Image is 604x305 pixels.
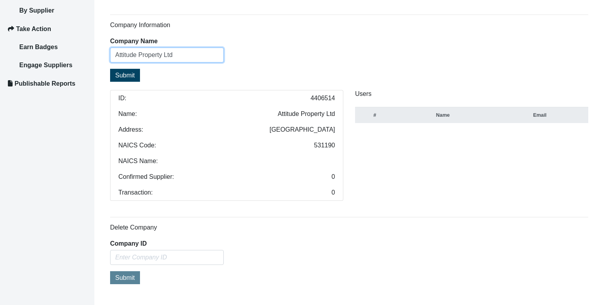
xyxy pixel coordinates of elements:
h6: Company Information [110,21,588,29]
label: Company Name [110,38,158,44]
input: Enter Company ID [110,250,224,265]
span: Submit [115,72,135,79]
li: Name: [110,106,343,122]
li: Address: [110,122,343,138]
button: Submit [110,271,140,284]
span: 4406514 [311,95,335,101]
span: 0 [331,174,335,180]
span: Attitude Property Ltd [278,111,335,117]
li: Confirmed Supplier: [110,169,343,185]
span: 0 [331,189,335,196]
button: Submit [110,69,140,82]
li: NAICS Name: [110,153,343,169]
textarea: Type your message and hit 'Enter' [10,119,144,235]
th: Email [492,107,589,123]
h6: Delete Company [110,224,588,231]
th: Name [394,107,492,123]
input: Type the name of the organization [110,48,224,62]
span: Take Action [16,26,51,32]
input: Enter your last name [10,73,144,90]
li: NAICS Code: [110,138,343,154]
div: Navigation go back [9,43,20,55]
li: ID: [110,90,343,107]
span: 531190 [314,142,335,149]
span: By Supplier [19,7,54,14]
div: Minimize live chat window [129,4,148,23]
span: Publishable Reports [15,80,75,87]
span: Earn Badges [19,44,58,50]
span: Submit [115,274,135,281]
span: [GEOGRAPHIC_DATA] [269,127,335,133]
span: Engage Suppliers [19,62,72,68]
th: # [355,107,394,123]
input: Enter your email address [10,96,144,113]
em: Start Chat [107,242,143,253]
label: Company ID [110,241,147,247]
h6: Users [355,90,588,97]
li: Transaction: [110,185,343,201]
div: Chat with us now [53,44,144,54]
